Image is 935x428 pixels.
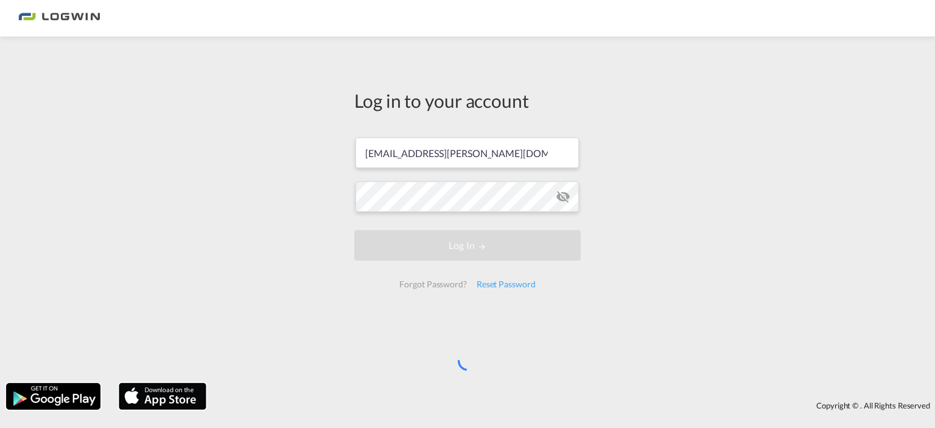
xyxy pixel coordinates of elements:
[394,273,471,295] div: Forgot Password?
[354,88,581,113] div: Log in to your account
[5,382,102,411] img: google.png
[556,189,570,204] md-icon: icon-eye-off
[472,273,541,295] div: Reset Password
[354,230,581,261] button: LOGIN
[117,382,208,411] img: apple.png
[355,138,579,168] input: Enter email/phone number
[18,5,100,32] img: bc73a0e0d8c111efacd525e4c8ad7d32.png
[212,395,935,416] div: Copyright © . All Rights Reserved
